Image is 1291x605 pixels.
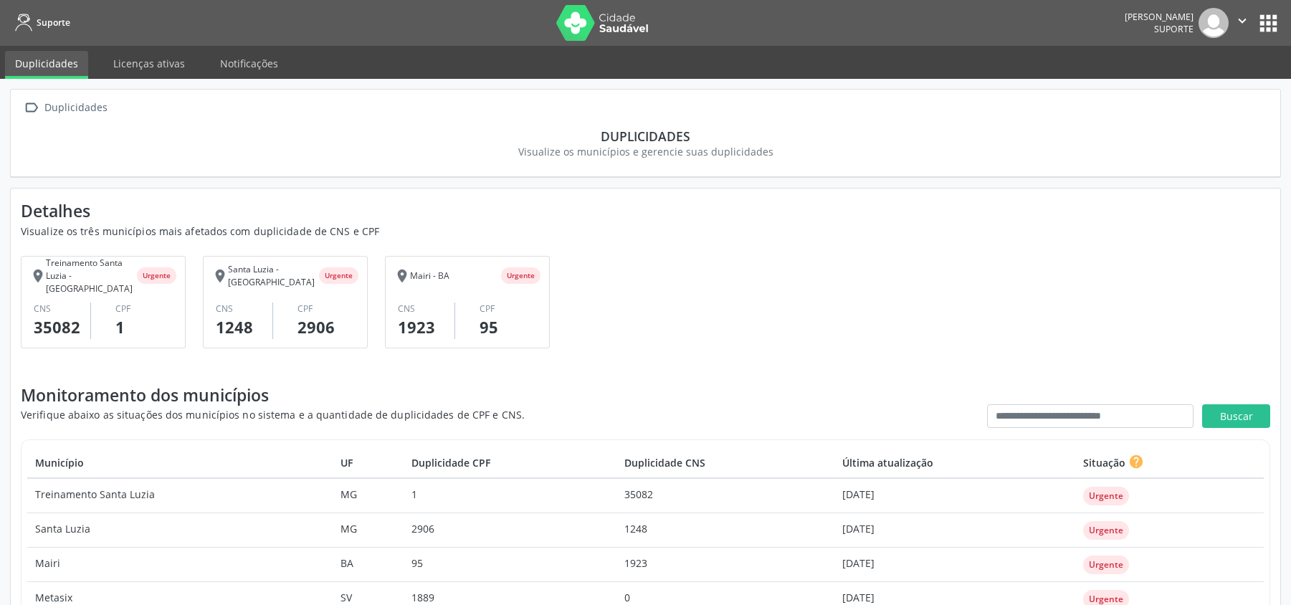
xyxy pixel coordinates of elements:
div: Urgente [507,270,535,281]
a: Notificações [210,51,288,76]
td: 95 [404,548,617,582]
div: Santa Luzia - [GEOGRAPHIC_DATA] [212,265,319,287]
td: MG [333,513,404,548]
div: Última atualização [842,455,1067,470]
td: Mairi [27,548,333,582]
td: [DATE] [835,513,1075,548]
div: 35082 [34,315,90,339]
a: Licenças ativas [103,51,195,76]
h1: Duplicidades [31,128,1260,144]
div: Verifique abaixo as situações dos municípios no sistema e a quantidade de duplicidades de CPF e CNS. [21,407,525,422]
div: 95 [480,315,540,339]
td: 1248 [617,513,835,548]
td: BA [333,548,404,582]
td: 1923 [617,548,835,582]
div: CPF [480,302,540,315]
i: place [30,268,46,284]
div: Urgente [1089,524,1123,537]
div: 1248 [216,315,272,339]
a:  Duplicidades [21,97,110,118]
a: Duplicidades [5,51,88,79]
div: Mairi - BA [394,265,449,287]
div: CPF [115,302,176,315]
div: CNS [34,302,90,315]
td: [DATE] [835,548,1075,582]
div: 1 [115,315,176,339]
div: Urgente [143,270,171,281]
i: place [394,268,410,284]
div: Urgente [1089,558,1123,571]
a: Suporte [10,11,70,34]
td: Treinamento Santa Luzia [27,478,333,513]
div: Urgente [1089,490,1123,502]
td: [DATE] [835,478,1075,513]
div: Urgente [325,270,353,281]
div: Visualize os municípios e gerencie suas duplicidades [31,144,1260,159]
span: Suporte [37,16,70,29]
div: Treinamento Santa Luzia - [GEOGRAPHIC_DATA] [30,265,137,287]
i: help [1128,454,1144,470]
span: Situação [1083,455,1125,470]
button: Buscar [1202,404,1270,429]
i:  [21,97,42,118]
div: Município [35,455,325,470]
td: MG [333,478,404,513]
div: UF [340,455,397,470]
div: CNS [216,302,272,315]
div: Visualize os três municípios mais afetados com duplicidade de CNS e CPF [21,224,1270,239]
div: Duplicidades [42,97,110,118]
div: Monitoramento dos municípios [21,383,525,408]
div: Duplicidade CNS [624,455,827,470]
div: CNS [398,302,454,315]
i: place [212,268,228,284]
div: 1923 [398,315,454,339]
div: Detalhes [21,199,1270,224]
td: 35082 [617,478,835,513]
div: CPF [297,302,358,315]
td: Santa Luzia [27,513,333,548]
td: 1 [404,478,617,513]
td: 2906 [404,513,617,548]
div: Duplicidade CPF [411,455,609,470]
div: 2906 [297,315,358,339]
